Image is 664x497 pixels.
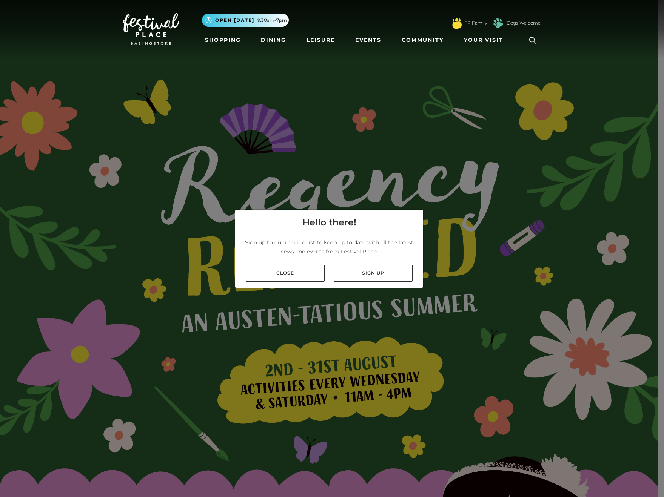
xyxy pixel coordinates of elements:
a: Shopping [202,33,244,47]
span: Open [DATE] [215,17,254,24]
a: Close [246,265,325,282]
span: Your Visit [464,36,503,44]
a: Community [399,33,447,47]
a: Dogs Welcome! [507,20,542,26]
img: Festival Place Logo [123,13,179,45]
h4: Hello there! [302,216,356,229]
a: Sign up [334,265,413,282]
button: Open [DATE] 9.30am-7pm [202,14,289,27]
a: FP Family [464,20,487,26]
span: 9.30am-7pm [257,17,287,24]
a: Your Visit [461,33,510,47]
a: Dining [258,33,289,47]
a: Events [352,33,384,47]
p: Sign up to our mailing list to keep up to date with all the latest news and events from Festival ... [241,238,417,256]
a: Leisure [303,33,338,47]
